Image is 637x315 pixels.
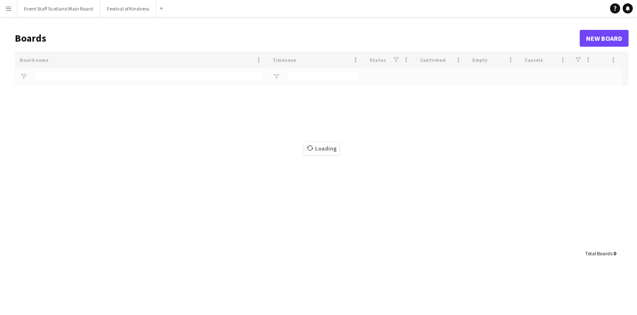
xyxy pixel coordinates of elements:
[585,245,616,262] div: :
[100,0,156,17] button: Festival of Kindness
[580,30,629,47] a: New Board
[304,142,339,155] span: Loading
[17,0,100,17] button: Event Staff Scotland Main Board
[585,250,612,257] span: Total Boards
[613,250,616,257] span: 0
[15,32,580,45] h1: Boards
